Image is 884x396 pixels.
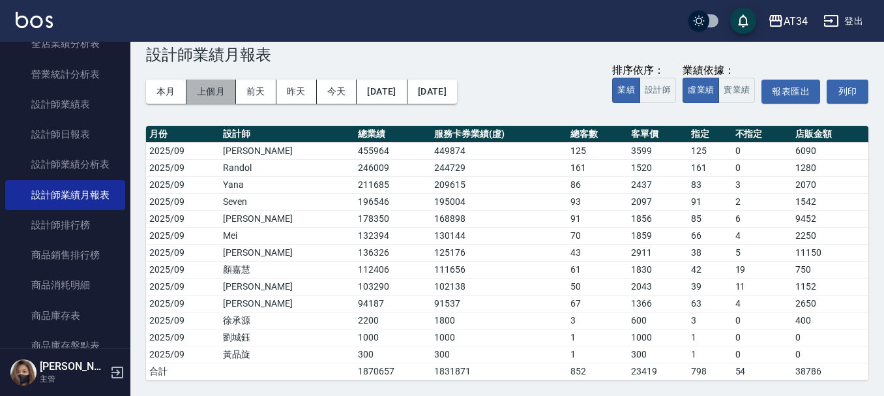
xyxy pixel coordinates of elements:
td: 2437 [628,176,688,193]
td: 1 [567,346,627,363]
td: 2070 [792,176,868,193]
td: [PERSON_NAME] [220,142,355,159]
td: 300 [355,346,431,363]
a: 報表匯出 [761,80,820,104]
td: 38786 [792,363,868,380]
th: 不指定 [732,126,792,143]
td: 6 [732,210,792,227]
td: 2025/09 [146,312,220,329]
a: 商品消耗明細 [5,270,125,300]
div: AT34 [784,13,808,29]
td: 2025/09 [146,227,220,244]
td: 2250 [792,227,868,244]
td: 211685 [355,176,431,193]
td: 3 [567,312,627,329]
td: 2025/09 [146,295,220,312]
td: Mei [220,227,355,244]
td: 1000 [628,329,688,346]
a: 設計師業績分析表 [5,149,125,179]
td: [PERSON_NAME] [220,295,355,312]
td: 1366 [628,295,688,312]
td: 400 [792,312,868,329]
td: 50 [567,278,627,295]
td: 38 [688,244,731,261]
td: 0 [732,142,792,159]
button: 業績 [612,78,640,103]
th: 總客數 [567,126,627,143]
td: 1856 [628,210,688,227]
th: 總業績 [355,126,431,143]
td: 54 [732,363,792,380]
td: 125 [688,142,731,159]
td: 0 [732,159,792,176]
td: 125176 [431,244,567,261]
td: 2025/09 [146,278,220,295]
td: 168898 [431,210,567,227]
td: 1870657 [355,363,431,380]
td: 750 [792,261,868,278]
td: 9452 [792,210,868,227]
th: 店販金額 [792,126,868,143]
td: 449874 [431,142,567,159]
td: 2911 [628,244,688,261]
td: 852 [567,363,627,380]
td: 195004 [431,193,567,210]
td: 1 [567,329,627,346]
td: 顏嘉慧 [220,261,355,278]
td: 2025/09 [146,261,220,278]
button: 登出 [818,9,868,33]
td: 3 [732,176,792,193]
th: 指定 [688,126,731,143]
td: 0 [732,312,792,329]
td: 2043 [628,278,688,295]
td: 23419 [628,363,688,380]
td: 300 [628,346,688,363]
h3: 設計師業績月報表 [146,46,868,64]
button: 實業績 [718,78,755,103]
td: 0 [732,346,792,363]
td: 2025/09 [146,346,220,363]
button: 本月 [146,80,186,104]
a: 設計師業績月報表 [5,180,125,210]
td: 11150 [792,244,868,261]
td: 1830 [628,261,688,278]
button: AT34 [763,8,813,35]
td: 111656 [431,261,567,278]
td: 91537 [431,295,567,312]
td: 244729 [431,159,567,176]
td: 83 [688,176,731,193]
td: 2200 [355,312,431,329]
button: 今天 [317,80,357,104]
td: 86 [567,176,627,193]
a: 設計師業績表 [5,89,125,119]
td: 1800 [431,312,567,329]
button: 列印 [827,80,868,104]
td: 2650 [792,295,868,312]
td: 246009 [355,159,431,176]
button: 昨天 [276,80,317,104]
td: 2 [732,193,792,210]
button: 設計師 [640,78,676,103]
td: 黃品旋 [220,346,355,363]
td: 1831871 [431,363,567,380]
td: 4 [732,227,792,244]
th: 設計師 [220,126,355,143]
td: 1152 [792,278,868,295]
table: a dense table [146,126,868,380]
td: 6090 [792,142,868,159]
td: 19 [732,261,792,278]
button: [DATE] [357,80,407,104]
a: 商品銷售排行榜 [5,240,125,270]
td: 103290 [355,278,431,295]
td: 136326 [355,244,431,261]
button: 上個月 [186,80,236,104]
div: 排序依序： [612,64,676,78]
button: save [730,8,756,34]
button: [DATE] [407,80,457,104]
td: [PERSON_NAME] [220,278,355,295]
td: 徐承源 [220,312,355,329]
td: 42 [688,261,731,278]
td: 196546 [355,193,431,210]
td: 11 [732,278,792,295]
td: 43 [567,244,627,261]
